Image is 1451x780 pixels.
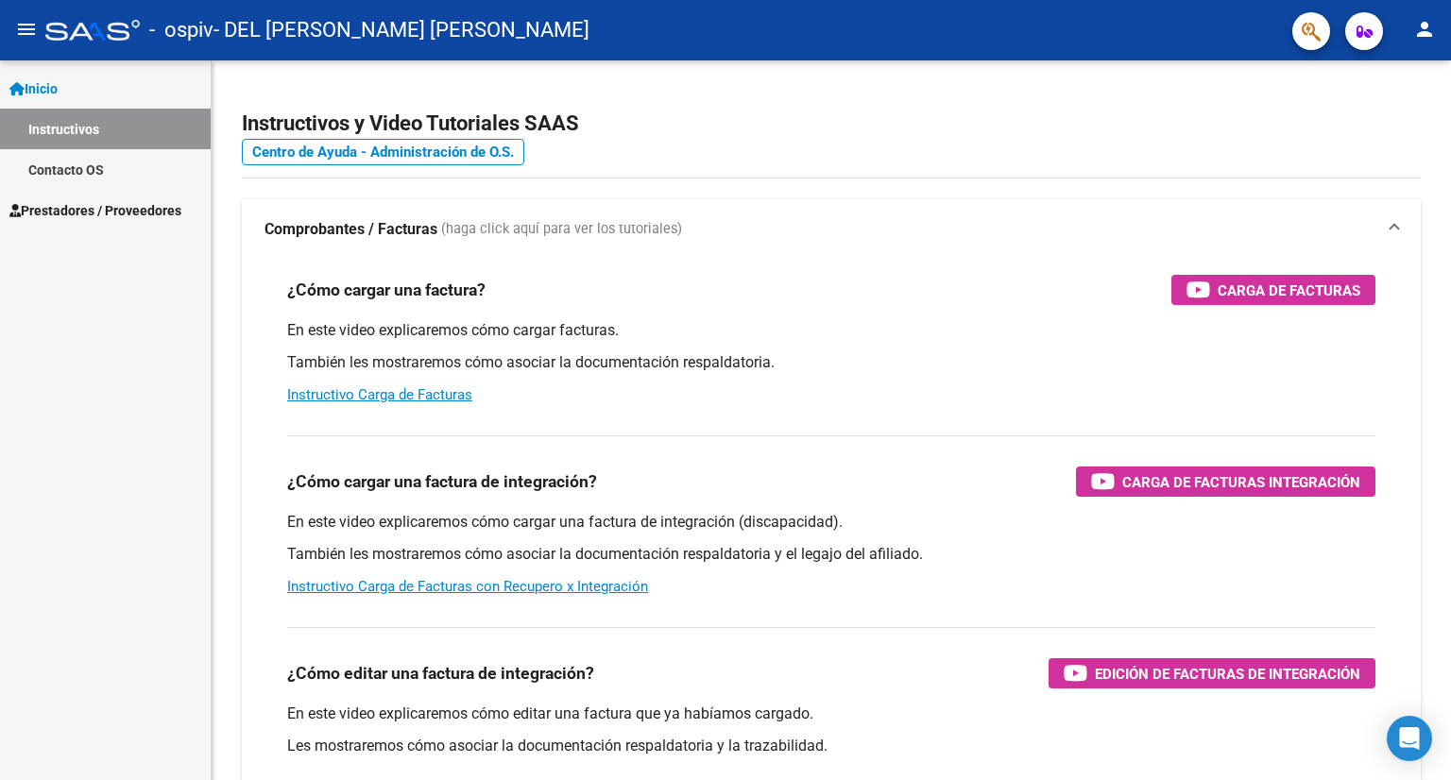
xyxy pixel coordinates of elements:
span: (haga click aquí para ver los tutoriales) [441,219,682,240]
button: Edición de Facturas de integración [1049,658,1375,688]
div: Open Intercom Messenger [1387,716,1432,761]
span: Edición de Facturas de integración [1095,662,1360,686]
a: Instructivo Carga de Facturas [287,386,472,403]
span: Prestadores / Proveedores [9,200,181,221]
mat-icon: person [1413,18,1436,41]
button: Carga de Facturas [1171,275,1375,305]
span: Carga de Facturas [1218,279,1360,302]
h3: ¿Cómo editar una factura de integración? [287,660,594,687]
strong: Comprobantes / Facturas [265,219,437,240]
h3: ¿Cómo cargar una factura? [287,277,486,303]
span: - DEL [PERSON_NAME] [PERSON_NAME] [213,9,589,51]
a: Centro de Ayuda - Administración de O.S. [242,139,524,165]
h3: ¿Cómo cargar una factura de integración? [287,468,597,495]
mat-icon: menu [15,18,38,41]
p: También les mostraremos cómo asociar la documentación respaldatoria. [287,352,1375,373]
p: En este video explicaremos cómo editar una factura que ya habíamos cargado. [287,704,1375,724]
p: En este video explicaremos cómo cargar una factura de integración (discapacidad). [287,512,1375,533]
span: - ospiv [149,9,213,51]
button: Carga de Facturas Integración [1076,466,1375,497]
p: En este video explicaremos cómo cargar facturas. [287,320,1375,341]
a: Instructivo Carga de Facturas con Recupero x Integración [287,578,648,595]
mat-expansion-panel-header: Comprobantes / Facturas (haga click aquí para ver los tutoriales) [242,199,1421,260]
p: También les mostraremos cómo asociar la documentación respaldatoria y el legajo del afiliado. [287,544,1375,565]
h2: Instructivos y Video Tutoriales SAAS [242,106,1421,142]
p: Les mostraremos cómo asociar la documentación respaldatoria y la trazabilidad. [287,736,1375,756]
span: Carga de Facturas Integración [1122,470,1360,494]
span: Inicio [9,78,58,99]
